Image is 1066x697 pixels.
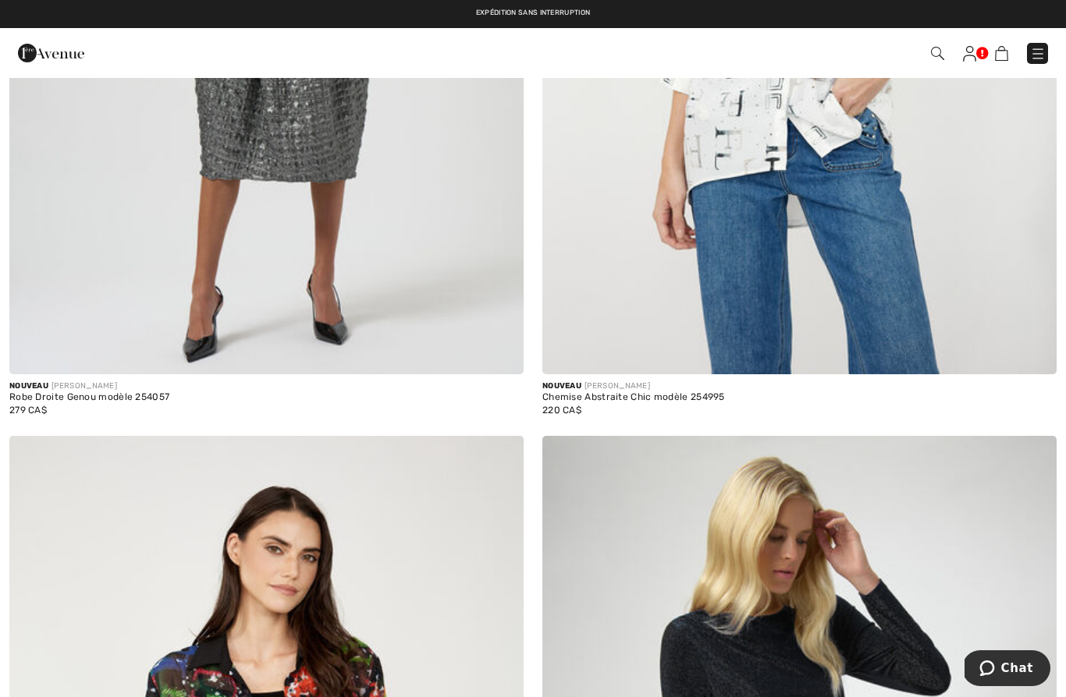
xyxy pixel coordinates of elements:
a: 1ère Avenue [18,44,84,59]
div: [PERSON_NAME] [9,380,169,392]
iframe: Ouvre un widget dans lequel vous pouvez chatter avec l’un de nos agents [965,650,1050,689]
img: Panier d'achat [995,46,1008,61]
div: Chemise Abstraite Chic modèle 254995 [542,392,725,403]
img: Recherche [931,47,944,60]
div: [PERSON_NAME] [542,380,725,392]
img: Mes infos [963,46,976,62]
span: Nouveau [9,381,48,391]
span: Nouveau [542,381,581,391]
span: 279 CA$ [9,405,47,416]
span: 220 CA$ [542,405,581,416]
img: Menu [1030,46,1046,62]
img: 1ère Avenue [18,37,84,69]
div: Robe Droite Genou modèle 254057 [9,392,169,403]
